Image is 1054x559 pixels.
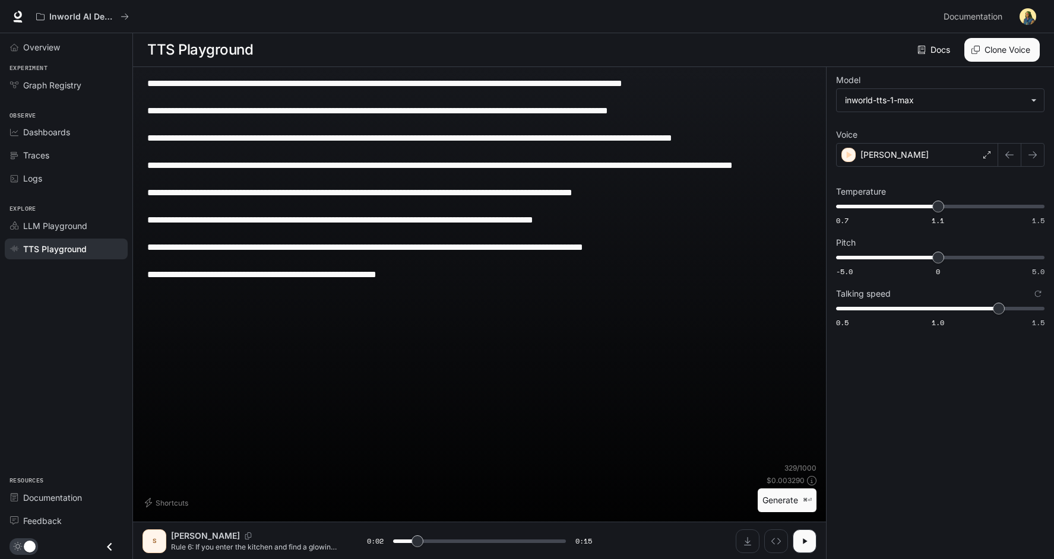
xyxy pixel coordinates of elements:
[5,122,128,142] a: Dashboards
[758,488,816,513] button: Generate⌘⏎
[836,76,860,84] p: Model
[736,529,759,553] button: Download audio
[5,168,128,189] a: Logs
[5,487,128,508] a: Documentation
[23,220,87,232] span: LLM Playground
[767,475,805,485] p: $ 0.003290
[944,9,1002,24] span: Documentation
[49,12,116,22] p: Inworld AI Demos
[5,37,128,58] a: Overview
[23,514,62,527] span: Feedback
[5,215,128,236] a: LLM Playground
[31,5,134,28] button: All workspaces
[932,317,944,328] span: 1.0
[932,215,944,225] span: 1.1
[23,243,87,255] span: TTS Playground
[5,75,128,96] a: Graph Registry
[1031,287,1044,300] button: Reset to default
[837,89,1044,112] div: inworld-tts-1-max
[836,290,891,298] p: Talking speed
[836,188,886,196] p: Temperature
[836,266,853,277] span: -5.0
[147,38,253,62] h1: TTS Playground
[23,172,42,185] span: Logs
[1020,8,1036,25] img: User avatar
[23,491,82,504] span: Documentation
[784,463,816,473] p: 329 / 1000
[5,239,128,259] a: TTS Playground
[240,532,257,539] button: Copy Voice ID
[836,317,849,328] span: 0.5
[915,38,955,62] a: Docs
[845,94,1025,106] div: inworld-tts-1-max
[836,215,849,225] span: 0.7
[145,532,164,551] div: S
[96,535,123,559] button: Close drawer
[24,539,36,552] span: Dark mode toggle
[1032,317,1044,328] span: 1.5
[939,5,1011,28] a: Documentation
[836,131,857,139] p: Voice
[1032,215,1044,225] span: 1.5
[23,149,49,161] span: Traces
[23,41,60,53] span: Overview
[936,266,940,277] span: 0
[575,535,592,547] span: 0:15
[1016,5,1040,28] button: User avatar
[5,510,128,531] a: Feedback
[171,542,338,552] p: Rule 6: If you enter the kitchen and find a glowing smiley under the table, do not approach. Leav...
[23,79,81,91] span: Graph Registry
[803,497,812,504] p: ⌘⏎
[143,493,193,512] button: Shortcuts
[171,530,240,542] p: [PERSON_NAME]
[23,126,70,138] span: Dashboards
[836,239,856,247] p: Pitch
[1032,266,1044,277] span: 5.0
[5,145,128,166] a: Traces
[367,535,384,547] span: 0:02
[764,529,788,553] button: Inspect
[964,38,1040,62] button: Clone Voice
[860,149,929,161] p: [PERSON_NAME]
